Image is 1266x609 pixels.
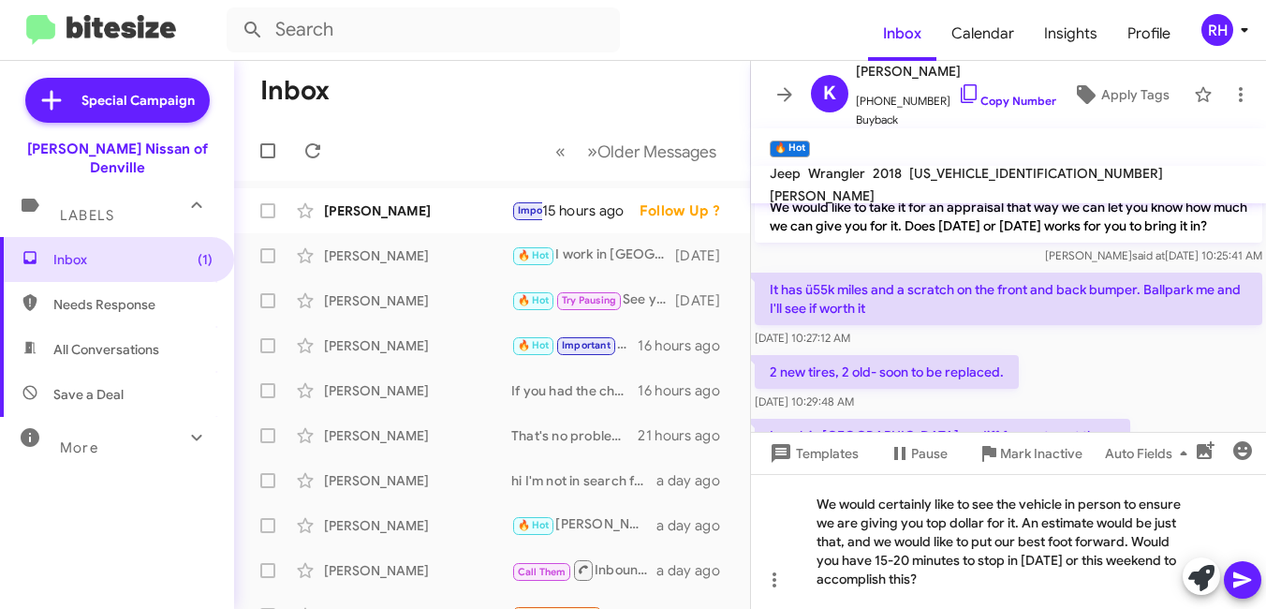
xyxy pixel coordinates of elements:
span: Auto Fields [1105,437,1195,470]
div: a day ago [656,471,735,490]
span: [PERSON_NAME] [856,60,1056,82]
span: » [587,140,597,163]
span: Wrangler [808,165,865,182]
a: Calendar [936,7,1029,61]
span: Important [562,339,611,351]
span: « [555,140,566,163]
div: [PERSON_NAME] [324,426,511,445]
p: I work in [GEOGRAPHIC_DATA] so diff for me to get there [755,419,1130,453]
div: 16 hours ago [638,336,735,355]
span: (1) [198,250,213,269]
span: 🔥 Hot [518,294,550,306]
p: We would like to take it for an appraisal that way we can let you know how much we can give you f... [755,190,1262,243]
div: [PERSON_NAME] [324,336,511,355]
h1: Inbox [260,76,330,106]
span: Apply Tags [1101,78,1170,111]
span: Save a Deal [53,385,124,404]
div: That's no problem at all, we'd be happy to take it off your hands, can you drive it here [DATE]? ... [511,426,638,445]
input: Search [227,7,620,52]
a: Inbox [868,7,936,61]
button: Mark Inactive [963,437,1097,470]
div: [PERSON_NAME] [324,561,511,580]
div: If you had the choice would you upgrade your Rogue? Or would you be looking to get into another m... [511,381,638,400]
div: See you then [511,290,675,311]
span: Important [518,204,567,216]
div: Got it , no worries, To ensure that you receive the experience we strive for; send me a text when... [511,334,638,356]
span: Labels [60,207,114,224]
span: 2018 [873,165,902,182]
a: Special Campaign [25,78,210,123]
span: Try Pausing [562,294,616,306]
span: Templates [766,437,859,470]
span: Pause [911,437,948,470]
div: Inbound Call [511,558,656,582]
button: RH [1185,14,1245,46]
div: [PERSON_NAME] [324,381,511,400]
span: 🔥 Hot [518,339,550,351]
div: We would certainly like to see the vehicle in person to ensure we are giving you top dollar for i... [751,474,1266,609]
span: Needs Response [53,295,213,314]
span: [DATE] 10:27:12 AM [755,331,850,345]
span: Mark Inactive [1000,437,1082,470]
p: It has ü55k miles and a scratch on the front and back bumper. Ballpark me and I'll see if worth it [755,273,1262,325]
span: [US_VEHICLE_IDENTIFICATION_NUMBER] [909,165,1163,182]
span: said at [1132,248,1165,262]
div: [PERSON_NAME], we contacted service for a service appointment [511,514,656,536]
div: a day ago [656,516,735,535]
span: All Conversations [53,340,159,359]
div: a day ago [656,561,735,580]
span: Inbox [53,250,213,269]
span: Special Campaign [81,91,195,110]
a: Insights [1029,7,1112,61]
span: 🔥 Hot [518,519,550,531]
span: K [823,79,836,109]
button: Templates [751,437,874,470]
span: [PERSON_NAME] [DATE] 10:25:41 AM [1045,248,1262,262]
div: Please keep us updated. We are ready to make you an offer! [511,200,542,221]
div: hi I'm not in search for a vehicle at this moment thank you [511,471,656,490]
span: [DATE] 10:29:48 AM [755,394,854,408]
div: Follow Up ? [640,201,735,220]
span: Buyback [856,111,1056,129]
button: Previous [544,132,577,171]
small: 🔥 Hot [770,141,810,157]
div: RH [1201,14,1233,46]
span: Call Them [518,566,567,578]
div: [PERSON_NAME] [324,291,511,310]
div: [DATE] [675,291,735,310]
div: I work in [GEOGRAPHIC_DATA] so diff for me to get there [511,245,675,266]
button: Next [576,132,728,171]
button: Apply Tags [1056,78,1185,111]
span: [PERSON_NAME] [770,187,875,204]
div: 21 hours ago [638,426,735,445]
p: 2 new tires, 2 old- soon to be replaced. [755,355,1019,389]
span: Older Messages [597,141,716,162]
a: Copy Number [958,94,1056,108]
span: 🔥 Hot [518,249,550,261]
div: 15 hours ago [542,201,640,220]
span: [PHONE_NUMBER] [856,82,1056,111]
div: [DATE] [675,246,735,265]
nav: Page navigation example [545,132,728,171]
span: More [60,439,98,456]
div: [PERSON_NAME] [324,471,511,490]
a: Profile [1112,7,1185,61]
button: Auto Fields [1090,437,1210,470]
div: 16 hours ago [638,381,735,400]
span: Jeep [770,165,801,182]
div: [PERSON_NAME] [324,246,511,265]
div: [PERSON_NAME] [324,201,511,220]
div: [PERSON_NAME] [324,516,511,535]
button: Pause [874,437,963,470]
